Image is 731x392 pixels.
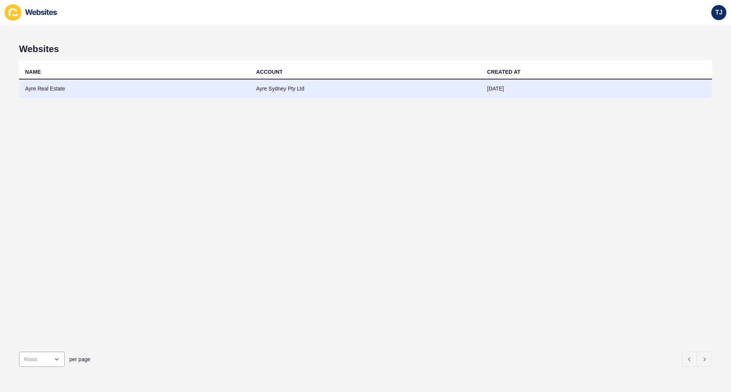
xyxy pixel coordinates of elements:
span: TJ [715,9,723,16]
div: NAME [25,68,41,76]
td: [DATE] [481,79,712,98]
td: Ayre Sydney Pty Ltd [250,79,481,98]
div: ACCOUNT [256,68,283,76]
span: per page [69,355,90,363]
div: CREATED AT [487,68,520,76]
h1: Websites [19,44,712,54]
div: open menu [19,352,65,367]
td: Ayre Real Estate [19,79,250,98]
